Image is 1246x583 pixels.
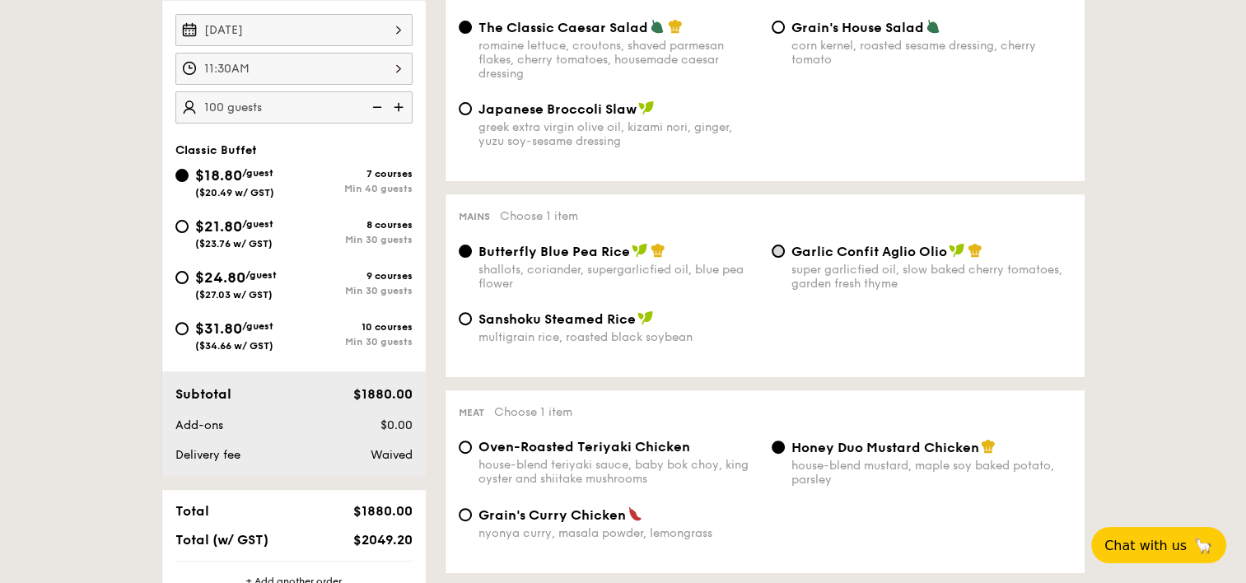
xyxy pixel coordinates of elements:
[668,19,683,34] img: icon-chef-hat.a58ddaea.svg
[772,441,785,454] input: Honey Duo Mustard Chickenhouse-blend mustard, maple soy baked potato, parsley
[791,20,924,35] span: Grain's House Salad
[791,39,1071,67] div: corn kernel, roasted sesame dressing, cherry tomato
[294,183,413,194] div: Min 40 guests
[175,503,209,519] span: Total
[637,310,654,325] img: icon-vegan.f8ff3823.svg
[175,322,189,335] input: $31.80/guest($34.66 w/ GST)10 coursesMin 30 guests
[175,14,413,46] input: Event date
[459,211,490,222] span: Mains
[628,506,642,521] img: icon-spicy.37a8142b.svg
[459,245,472,258] input: Butterfly Blue Pea Riceshallots, coriander, supergarlicfied oil, blue pea flower
[478,507,626,523] span: Grain's Curry Chicken
[195,238,273,250] span: ($23.76 w/ GST)
[195,340,273,352] span: ($34.66 w/ GST)
[500,209,578,223] span: Choose 1 item
[1091,527,1226,563] button: Chat with us🦙
[1104,538,1187,553] span: Chat with us
[175,91,413,124] input: Number of guests
[175,169,189,182] input: $18.80/guest($20.49 w/ GST)7 coursesMin 40 guests
[175,532,268,548] span: Total (w/ GST)
[651,243,665,258] img: icon-chef-hat.a58ddaea.svg
[195,289,273,301] span: ($27.03 w/ GST)
[968,243,982,258] img: icon-chef-hat.a58ddaea.svg
[459,312,472,325] input: Sanshoku Steamed Ricemultigrain rice, roasted black soybean
[791,263,1071,291] div: super garlicfied oil, slow baked cherry tomatoes, garden fresh thyme
[370,448,412,462] span: Waived
[478,263,758,291] div: shallots, coriander, supergarlicfied oil, blue pea flower
[650,19,665,34] img: icon-vegetarian.fe4039eb.svg
[245,269,277,281] span: /guest
[478,20,648,35] span: The Classic Caesar Salad
[981,439,996,454] img: icon-chef-hat.a58ddaea.svg
[294,321,413,333] div: 10 courses
[791,459,1071,487] div: house-blend mustard, maple soy baked potato, parsley
[175,271,189,284] input: $24.80/guest($27.03 w/ GST)9 coursesMin 30 guests
[195,268,245,287] span: $24.80
[459,21,472,34] input: The Classic Caesar Saladromaine lettuce, croutons, shaved parmesan flakes, cherry tomatoes, house...
[638,100,655,115] img: icon-vegan.f8ff3823.svg
[175,418,223,432] span: Add-ons
[478,39,758,81] div: romaine lettuce, croutons, shaved parmesan flakes, cherry tomatoes, housemade caesar dressing
[380,418,412,432] span: $0.00
[478,439,690,455] span: Oven-Roasted Teriyaki Chicken
[242,167,273,179] span: /guest
[352,503,412,519] span: $1880.00
[175,220,189,233] input: $21.80/guest($23.76 w/ GST)8 coursesMin 30 guests
[175,448,240,462] span: Delivery fee
[478,330,758,344] div: multigrain rice, roasted black soybean
[1193,536,1213,555] span: 🦙
[242,320,273,332] span: /guest
[195,319,242,338] span: $31.80
[478,244,630,259] span: Butterfly Blue Pea Rice
[388,91,413,123] img: icon-add.58712e84.svg
[294,285,413,296] div: Min 30 guests
[242,218,273,230] span: /guest
[478,311,636,327] span: Sanshoku Steamed Rice
[791,244,947,259] span: Garlic Confit Aglio Olio
[478,526,758,540] div: nyonya curry, masala powder, lemongrass
[478,458,758,486] div: house-blend teriyaki sauce, baby bok choy, king oyster and shiitake mushrooms
[926,19,940,34] img: icon-vegetarian.fe4039eb.svg
[478,120,758,148] div: greek extra virgin olive oil, kizami nori, ginger, yuzu soy-sesame dressing
[195,166,242,184] span: $18.80
[294,219,413,231] div: 8 courses
[294,336,413,347] div: Min 30 guests
[294,168,413,180] div: 7 courses
[352,532,412,548] span: $2049.20
[175,143,257,157] span: Classic Buffet
[195,187,274,198] span: ($20.49 w/ GST)
[363,91,388,123] img: icon-reduce.1d2dbef1.svg
[459,102,472,115] input: Japanese Broccoli Slawgreek extra virgin olive oil, kizami nori, ginger, yuzu soy-sesame dressing
[772,245,785,258] input: Garlic Confit Aglio Oliosuper garlicfied oil, slow baked cherry tomatoes, garden fresh thyme
[478,101,637,117] span: Japanese Broccoli Slaw
[459,441,472,454] input: Oven-Roasted Teriyaki Chickenhouse-blend teriyaki sauce, baby bok choy, king oyster and shiitake ...
[494,405,572,419] span: Choose 1 item
[772,21,785,34] input: Grain's House Saladcorn kernel, roasted sesame dressing, cherry tomato
[632,243,648,258] img: icon-vegan.f8ff3823.svg
[195,217,242,236] span: $21.80
[459,508,472,521] input: Grain's Curry Chickennyonya curry, masala powder, lemongrass
[791,440,979,455] span: Honey Duo Mustard Chicken
[352,386,412,402] span: $1880.00
[175,386,231,402] span: Subtotal
[175,53,413,85] input: Event time
[949,243,965,258] img: icon-vegan.f8ff3823.svg
[459,407,484,418] span: Meat
[294,270,413,282] div: 9 courses
[294,234,413,245] div: Min 30 guests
